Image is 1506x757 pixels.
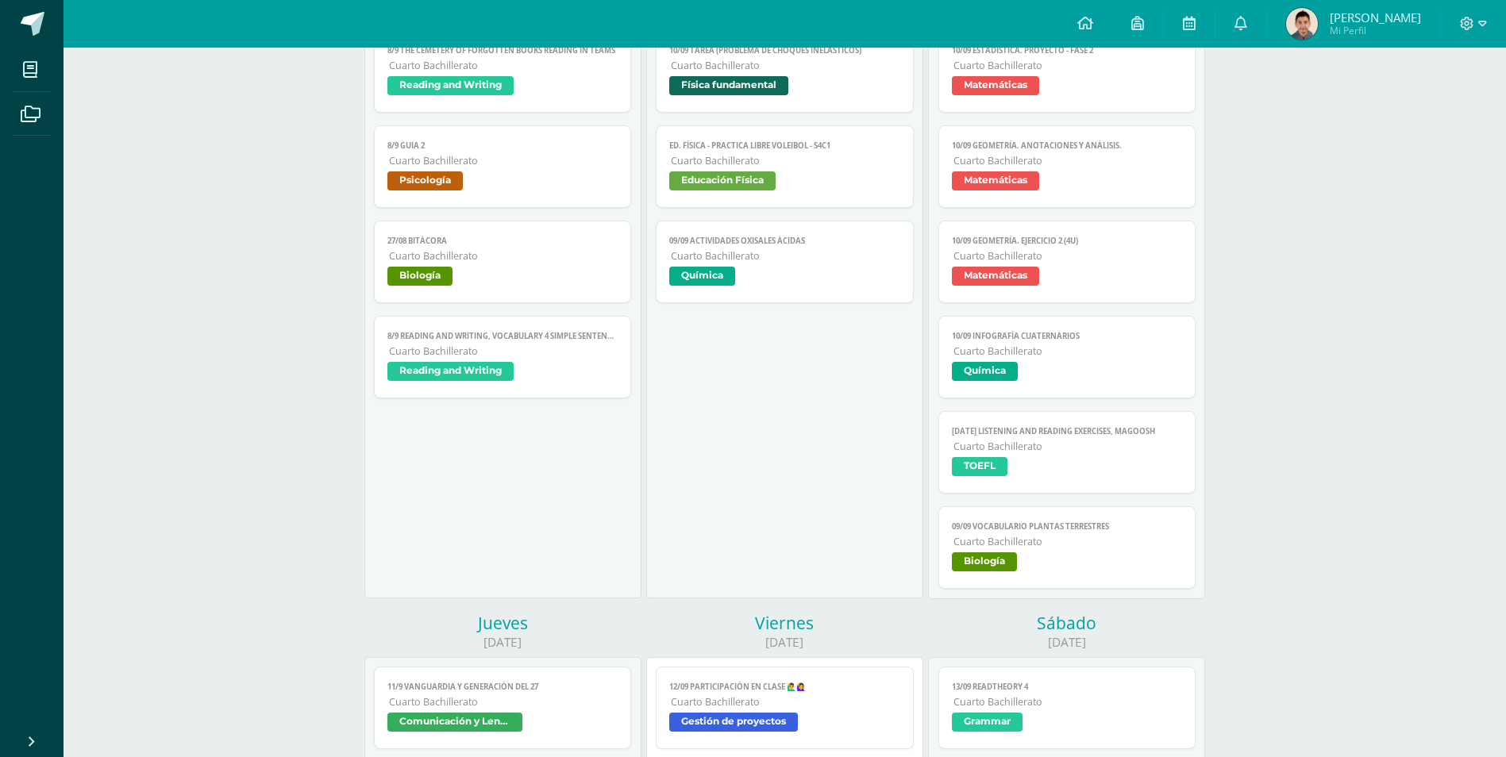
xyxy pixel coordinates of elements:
span: Cuarto Bachillerato [953,440,1183,453]
a: 10/09 Tarea (Problema de choques inelásticos)Cuarto BachilleratoFísica fundamental [656,30,914,113]
span: Cuarto Bachillerato [389,154,618,167]
span: Cuarto Bachillerato [953,535,1183,548]
span: Educación Física [669,171,776,190]
span: Cuarto Bachillerato [389,249,618,263]
span: Ed. Física - PRACTICA LIBRE Voleibol - S4C1 [669,140,900,151]
span: 11/9 Vanguardia y generación del 27 [387,682,618,692]
a: 8/9 Guia 2Cuarto BachilleratoPsicología [374,125,632,208]
span: 8/9 The Cemetery of Forgotten books reading in TEAMS [387,45,618,56]
div: [DATE] [646,634,923,651]
span: Cuarto Bachillerato [671,59,900,72]
span: Química [669,267,735,286]
span: Cuarto Bachillerato [671,695,900,709]
a: 10/09 GEOMETRÍA. Ejercicio 2 (4U)Cuarto BachilleratoMatemáticas [938,221,1196,303]
span: Matemáticas [952,76,1039,95]
span: 10/09 Infografía cuaternarios [952,331,1183,341]
span: Mi Perfil [1330,24,1421,37]
a: 09/09 Vocabulario plantas terrestresCuarto BachilleratoBiología [938,506,1196,589]
a: [DATE] Listening and Reading exercises, MagooshCuarto BachilleratoTOEFL [938,411,1196,494]
span: Grammar [952,713,1023,732]
div: Sábado [928,612,1205,634]
a: 27/08 BitácoraCuarto BachilleratoBiología [374,221,632,303]
span: 12/09 Participación en clase 🙋‍♂️🙋‍♀️ [669,682,900,692]
span: TOEFL [952,457,1007,476]
span: 13/09 ReadTheory 4 [952,682,1183,692]
a: 13/09 ReadTheory 4Cuarto BachilleratoGrammar [938,667,1196,749]
span: Cuarto Bachillerato [671,154,900,167]
span: Cuarto Bachillerato [389,344,618,358]
span: 10/09 ESTADÍSTICA. Proyecto - Fase 2 [952,45,1183,56]
div: Jueves [364,612,641,634]
span: Gestión de proyectos [669,713,798,732]
div: [DATE] [928,634,1205,651]
span: Biología [387,267,453,286]
span: Reading and Writing [387,76,514,95]
span: [PERSON_NAME] [1330,10,1421,25]
span: 8/9 Guia 2 [387,140,618,151]
a: 10/09 Infografía cuaternariosCuarto BachilleratoQuímica [938,316,1196,398]
div: Viernes [646,612,923,634]
span: Química [952,362,1018,381]
span: Cuarto Bachillerato [953,154,1183,167]
span: 8/9 Reading and Writing, Vocabulary 4 simple sentences [387,331,618,341]
a: 10/09 ESTADÍSTICA. Proyecto - Fase 2Cuarto BachilleratoMatemáticas [938,30,1196,113]
span: Matemáticas [952,171,1039,190]
span: Biología [952,552,1017,571]
a: 11/9 Vanguardia y generación del 27Cuarto BachilleratoComunicación y Lenguaje [374,667,632,749]
span: Reading and Writing [387,362,514,381]
span: Cuarto Bachillerato [953,249,1183,263]
a: 8/9 The Cemetery of Forgotten books reading in TEAMSCuarto BachilleratoReading and Writing [374,30,632,113]
a: 10/09 GEOMETRÍA. Anotaciones y análisis.Cuarto BachilleratoMatemáticas [938,125,1196,208]
span: 10/09 GEOMETRÍA. Ejercicio 2 (4U) [952,236,1183,246]
div: [DATE] [364,634,641,651]
img: 572862d19bee68d10ba56680a31d7164.png [1286,8,1318,40]
span: Cuarto Bachillerato [389,695,618,709]
span: 09/09 Vocabulario plantas terrestres [952,521,1183,532]
span: Cuarto Bachillerato [953,59,1183,72]
a: Ed. Física - PRACTICA LIBRE Voleibol - S4C1Cuarto BachilleratoEducación Física [656,125,914,208]
span: Psicología [387,171,463,190]
span: 09/09 Actividades oxisales ácidas [669,236,900,246]
span: Cuarto Bachillerato [389,59,618,72]
span: 10/09 GEOMETRÍA. Anotaciones y análisis. [952,140,1183,151]
a: 09/09 Actividades oxisales ácidasCuarto BachilleratoQuímica [656,221,914,303]
a: 8/9 Reading and Writing, Vocabulary 4 simple sentencesCuarto BachilleratoReading and Writing [374,316,632,398]
span: Matemáticas [952,267,1039,286]
span: Cuarto Bachillerato [953,695,1183,709]
span: Comunicación y Lenguaje [387,713,522,732]
span: [DATE] Listening and Reading exercises, Magoosh [952,426,1183,436]
span: 10/09 Tarea (Problema de choques inelásticos) [669,45,900,56]
span: 27/08 Bitácora [387,236,618,246]
a: 12/09 Participación en clase 🙋‍♂️🙋‍♀️Cuarto BachilleratoGestión de proyectos [656,667,914,749]
span: Cuarto Bachillerato [671,249,900,263]
span: Cuarto Bachillerato [953,344,1183,358]
span: Física fundamental [669,76,788,95]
